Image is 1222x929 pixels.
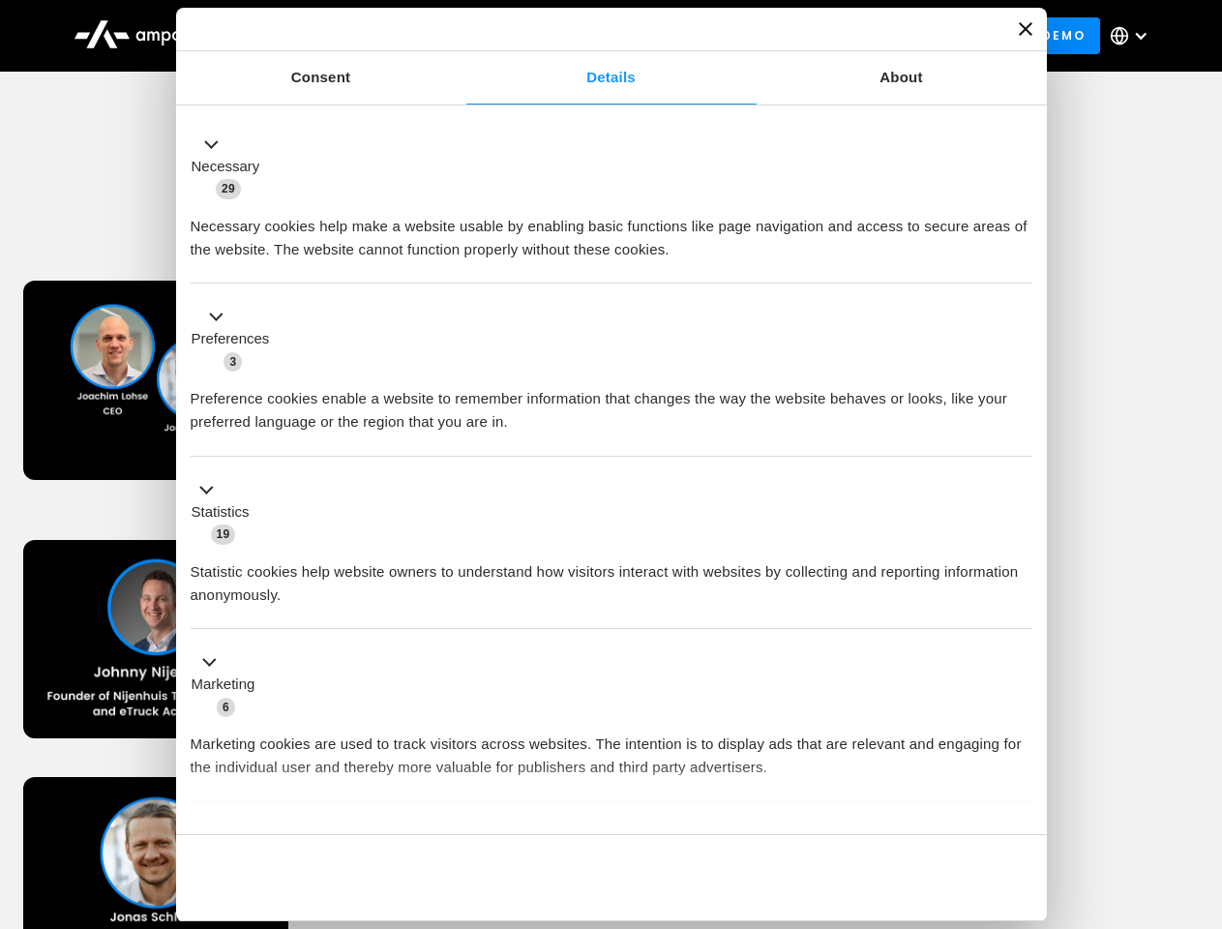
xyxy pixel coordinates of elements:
[23,195,1200,242] h1: Upcoming Webinars
[217,698,235,717] span: 6
[1019,22,1032,36] button: Close banner
[754,850,1031,906] button: Okay
[191,718,1032,779] div: Marketing cookies are used to track visitors across websites. The intention is to display ads tha...
[211,524,236,544] span: 19
[192,328,270,350] label: Preferences
[192,156,260,178] label: Necessary
[176,51,466,105] a: Consent
[224,352,242,372] span: 3
[191,306,282,374] button: Preferences (3)
[319,826,338,846] span: 3
[757,51,1047,105] a: About
[466,51,757,105] a: Details
[192,674,255,696] label: Marketing
[191,651,267,719] button: Marketing (6)
[191,373,1032,434] div: Preference cookies enable a website to remember information that changes the way the website beha...
[216,179,241,198] span: 29
[191,478,261,546] button: Statistics (19)
[191,546,1032,607] div: Statistic cookies help website owners to understand how visitors interact with websites by collec...
[191,133,272,200] button: Necessary (29)
[191,200,1032,261] div: Necessary cookies help make a website usable by enabling basic functions like page navigation and...
[191,824,349,848] button: Unclassified (3)
[192,501,250,524] label: Statistics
